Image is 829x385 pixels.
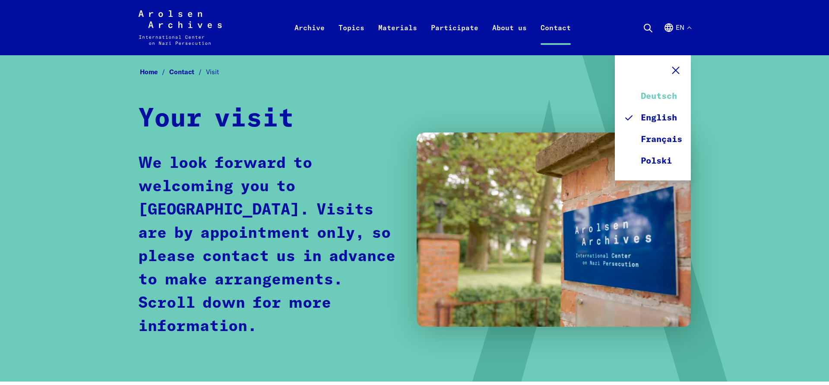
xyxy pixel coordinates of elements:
[534,21,578,55] a: Contact
[623,129,682,150] a: Français
[206,68,219,76] span: Visit
[169,68,206,76] a: Contact
[623,150,682,172] a: Polski
[424,21,485,55] a: Participate
[623,107,682,129] a: English
[371,21,424,55] a: Materials
[138,152,399,338] p: We look forward to welcoming you to [GEOGRAPHIC_DATA]. Visits are by appointment only, so please ...
[138,66,691,79] nav: Breadcrumb
[140,68,169,76] a: Home
[288,10,578,45] nav: Primary
[664,22,691,54] button: English, language selection
[332,21,371,55] a: Topics
[485,21,534,55] a: About us
[288,21,332,55] a: Archive
[138,106,294,132] strong: Your visit
[623,85,682,107] a: Deutsch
